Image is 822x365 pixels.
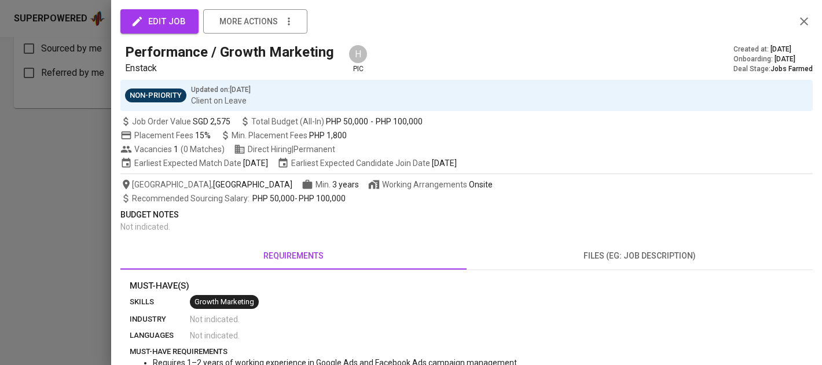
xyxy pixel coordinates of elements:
[134,131,211,140] span: Placement Fees
[120,143,225,155] span: Vacancies ( 0 Matches )
[120,157,268,169] span: Earliest Expected Match Date
[733,45,813,54] div: Created at :
[127,249,460,263] span: requirements
[315,180,359,189] span: Min.
[232,131,347,140] span: Min. Placement Fees
[277,157,457,169] span: Earliest Expected Candidate Join Date
[243,157,268,169] span: [DATE]
[474,249,806,263] span: files (eg: job description)
[190,330,240,341] span: Not indicated .
[120,222,170,231] span: Not indicated .
[348,44,368,64] div: H
[132,194,251,203] span: Recommended Sourcing Salary :
[368,179,493,190] span: Working Arrangements
[130,279,803,293] p: Must-Have(s)
[376,116,423,127] span: PHP 100,000
[130,296,190,308] p: skills
[469,179,493,190] div: Onsite
[775,54,795,64] span: [DATE]
[130,330,190,341] p: languages
[733,54,813,64] div: Onboarding :
[130,314,190,325] p: industry
[348,44,368,74] div: pic
[125,62,157,73] span: Enstack
[219,14,278,29] span: more actions
[770,45,791,54] span: [DATE]
[191,95,251,106] p: Client on Leave
[191,84,251,95] p: Updated on : [DATE]
[240,116,423,127] span: Total Budget (All-In)
[190,314,240,325] span: Not indicated .
[770,65,813,73] span: Jobs Farmed
[432,157,457,169] span: [DATE]
[195,131,211,140] span: 15%
[213,179,292,190] span: [GEOGRAPHIC_DATA]
[130,346,803,357] p: must-have requirements
[733,64,813,74] div: Deal Stage :
[203,9,307,34] button: more actions
[120,116,230,127] span: Job Order Value
[370,116,373,127] span: -
[120,9,199,34] button: edit job
[299,194,346,203] span: PHP 100,000
[252,194,295,203] span: PHP 50,000
[234,143,335,155] span: Direct Hiring | Permanent
[120,179,292,190] span: [GEOGRAPHIC_DATA] ,
[332,180,359,189] span: 3 years
[309,131,347,140] span: PHP 1,800
[193,116,230,127] span: SGD 2,575
[326,116,368,127] span: PHP 50,000
[133,14,186,29] span: edit job
[190,297,259,308] span: Growth Marketing
[132,193,346,204] span: -
[172,143,178,155] span: 1
[120,209,813,221] p: Budget Notes
[125,43,334,61] h5: Performance / Growth Marketing
[125,90,186,101] span: Non-Priority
